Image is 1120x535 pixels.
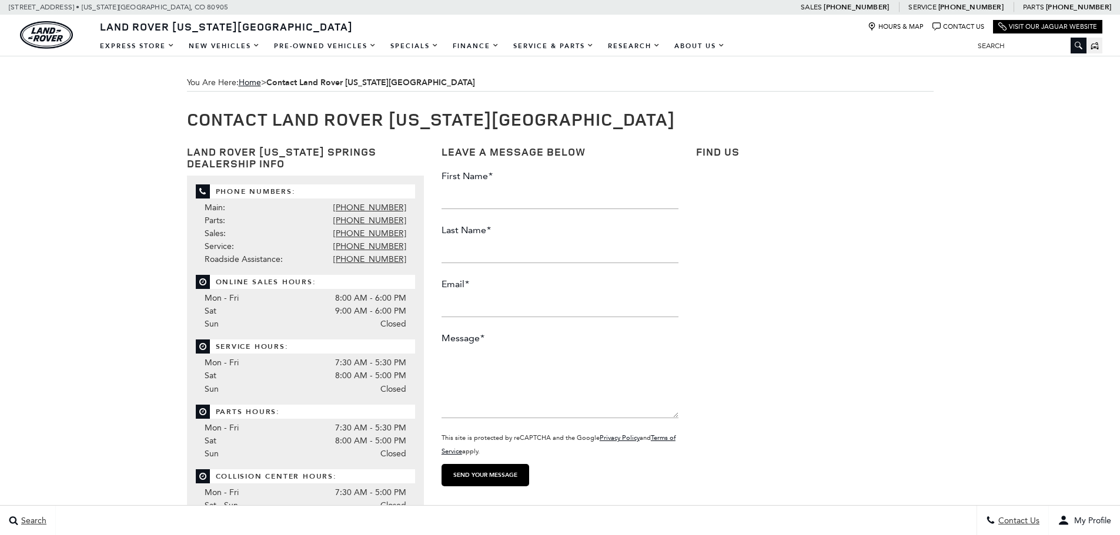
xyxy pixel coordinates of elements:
[205,487,239,497] span: Mon - Fri
[205,423,239,433] span: Mon - Fri
[205,203,225,213] span: Main:
[205,216,225,226] span: Parts:
[205,254,283,264] span: Roadside Assistance:
[446,36,506,56] a: Finance
[93,19,360,33] a: Land Rover [US_STATE][GEOGRAPHIC_DATA]
[196,339,415,354] span: Service Hours:
[442,434,676,455] a: Terms of Service
[380,499,406,512] span: Closed
[333,241,406,251] a: [PHONE_NUMBER]
[801,3,822,11] span: Sales
[333,203,406,213] a: [PHONE_NUMBER]
[187,146,424,170] h3: Land Rover [US_STATE] Springs Dealership Info
[335,435,406,447] span: 8:00 AM - 5:00 PM
[205,371,216,381] span: Sat
[333,228,406,238] a: [PHONE_NUMBER]
[908,3,936,11] span: Service
[335,292,406,305] span: 8:00 AM - 6:00 PM
[187,74,934,92] span: You Are Here:
[205,436,216,446] span: Sat
[20,21,73,49] a: land-rover
[335,422,406,435] span: 7:30 AM - 5:30 PM
[205,449,219,459] span: Sun
[196,405,415,419] span: Parts Hours:
[868,22,924,31] a: Hours & Map
[239,78,475,88] span: >
[1046,2,1111,12] a: [PHONE_NUMBER]
[205,241,234,251] span: Service:
[18,516,46,526] span: Search
[442,146,678,158] h3: Leave a Message Below
[442,332,484,345] label: Message
[383,36,446,56] a: Specials
[205,306,216,316] span: Sat
[187,74,934,92] div: Breadcrumbs
[205,228,226,238] span: Sales:
[600,434,640,442] a: Privacy Policy
[196,184,415,198] span: Phone Numbers:
[187,109,934,129] h1: Contact Land Rover [US_STATE][GEOGRAPHIC_DATA]
[442,464,529,486] input: Send your message
[442,434,676,455] small: This site is protected by reCAPTCHA and the Google and apply.
[205,293,239,303] span: Mon - Fri
[380,318,406,331] span: Closed
[442,224,491,237] label: Last Name
[824,2,889,12] a: [PHONE_NUMBER]
[335,356,406,369] span: 7:30 AM - 5:30 PM
[100,19,353,33] span: Land Rover [US_STATE][GEOGRAPHIC_DATA]
[969,39,1086,53] input: Search
[995,516,1039,526] span: Contact Us
[932,22,984,31] a: Contact Us
[442,278,469,291] label: Email
[196,469,415,483] span: Collision Center Hours:
[335,486,406,499] span: 7:30 AM - 5:00 PM
[380,447,406,460] span: Closed
[380,383,406,396] span: Closed
[1023,3,1044,11] span: Parts
[1069,516,1111,526] span: My Profile
[267,36,383,56] a: Pre-Owned Vehicles
[1049,506,1120,535] button: user-profile-menu
[93,36,732,56] nav: Main Navigation
[335,305,406,318] span: 9:00 AM - 6:00 PM
[205,358,239,368] span: Mon - Fri
[506,36,601,56] a: Service & Parts
[998,22,1097,31] a: Visit Our Jaguar Website
[696,146,933,158] h3: Find Us
[667,36,732,56] a: About Us
[196,275,415,289] span: Online Sales Hours:
[601,36,667,56] a: Research
[20,21,73,49] img: Land Rover
[266,77,475,88] strong: Contact Land Rover [US_STATE][GEOGRAPHIC_DATA]
[205,384,219,394] span: Sun
[696,164,933,396] iframe: Dealer location map
[182,36,267,56] a: New Vehicles
[442,170,493,183] label: First Name
[93,36,182,56] a: EXPRESS STORE
[335,369,406,382] span: 8:00 AM - 5:00 PM
[938,2,1004,12] a: [PHONE_NUMBER]
[239,78,261,88] a: Home
[333,216,406,226] a: [PHONE_NUMBER]
[205,500,238,510] span: Sat - Sun
[333,254,406,264] a: [PHONE_NUMBER]
[9,3,228,11] a: [STREET_ADDRESS] • [US_STATE][GEOGRAPHIC_DATA], CO 80905
[205,319,219,329] span: Sun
